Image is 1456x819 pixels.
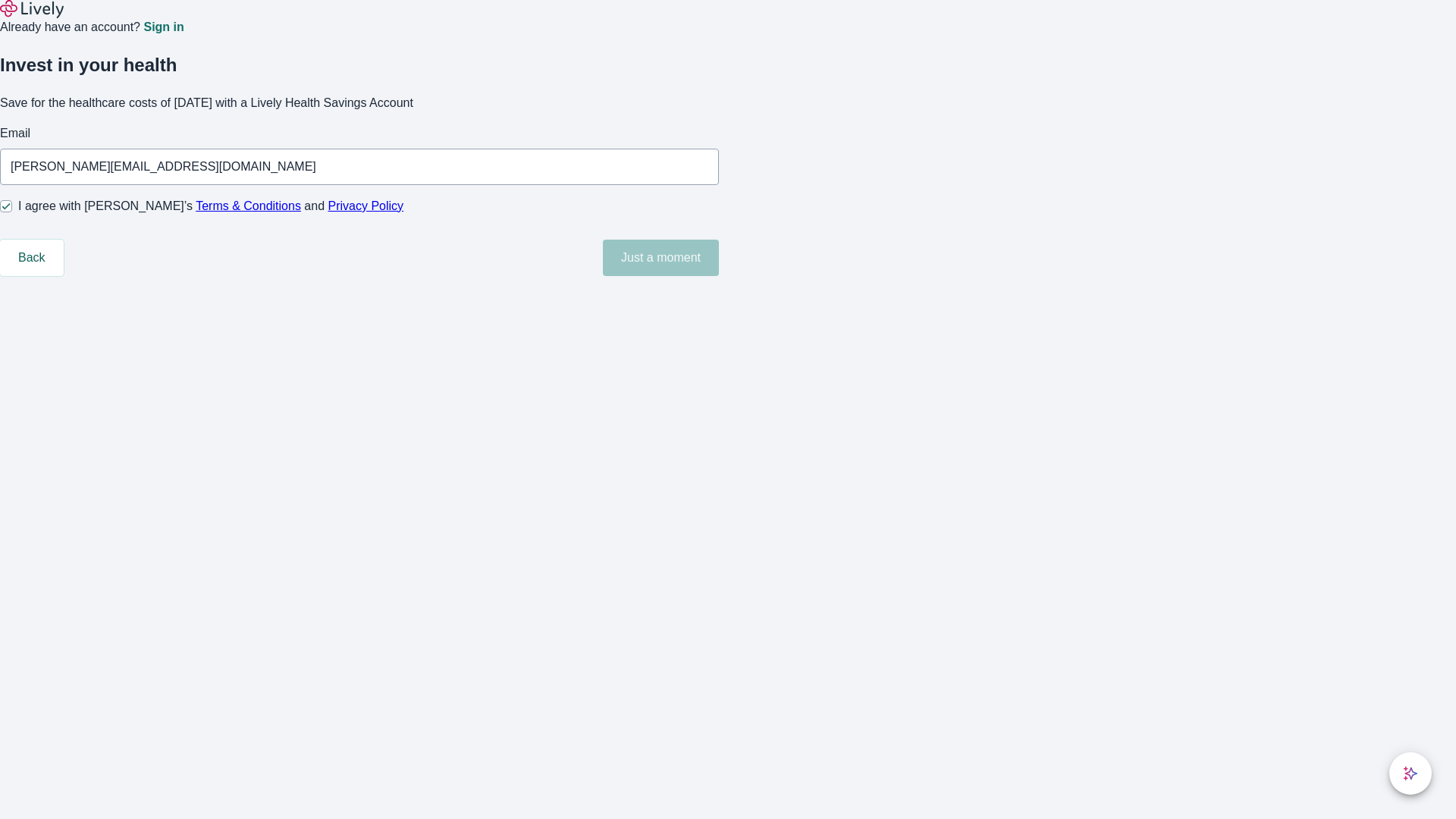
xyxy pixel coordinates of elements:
[196,199,301,212] a: Terms & Conditions
[1389,752,1432,795] button: chat
[328,199,404,212] a: Privacy Policy
[1403,766,1418,781] svg: Lively AI Assistant
[143,21,184,33] a: Sign in
[18,197,403,215] span: I agree with [PERSON_NAME]’s and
